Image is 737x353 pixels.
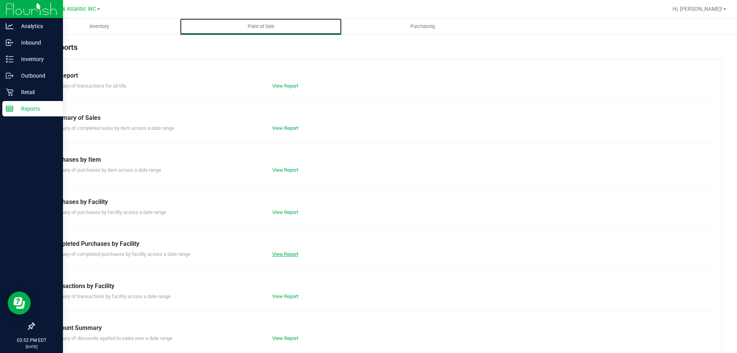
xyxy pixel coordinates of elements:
inline-svg: Reports [6,105,13,113]
span: Summary of completed sales by item across a date range [50,125,174,131]
p: Inventory [13,55,59,64]
div: Summary of Sales [50,113,706,123]
div: Transactions by Facility [50,282,706,291]
a: View Report [272,125,298,131]
p: Analytics [13,22,59,31]
inline-svg: Retail [6,88,13,96]
div: Completed Purchases by Facility [50,239,706,249]
a: View Report [272,335,298,341]
a: View Report [272,251,298,257]
div: POS Reports [34,41,722,59]
p: Reports [13,104,59,113]
a: Inventory [18,18,180,35]
div: Till Report [50,71,706,80]
div: Purchases by Item [50,155,706,164]
span: Purchasing [400,23,445,30]
a: View Report [272,167,298,173]
a: View Report [272,83,298,89]
p: Inbound [13,38,59,47]
a: Point of Sale [180,18,342,35]
a: Purchasing [342,18,503,35]
inline-svg: Inventory [6,55,13,63]
iframe: Resource center [8,292,31,315]
p: 03:52 PM EDT [3,337,59,344]
span: Summary of completed purchases by facility across a date range [50,251,190,257]
span: Inventory [79,23,119,30]
span: Hi, [PERSON_NAME]! [673,6,722,12]
inline-svg: Outbound [6,72,13,80]
a: View Report [272,293,298,299]
p: Retail [13,88,59,97]
inline-svg: Inbound [6,39,13,46]
p: [DATE] [3,344,59,350]
a: View Report [272,209,298,215]
span: Summary of transactions by facility across a date range [50,293,170,299]
p: Outbound [13,71,59,80]
span: Jax Atlantic WC [56,6,96,12]
div: Purchases by Facility [50,197,706,207]
span: Point of Sale [237,23,285,30]
inline-svg: Analytics [6,22,13,30]
span: Summary of purchases by item across a date range [50,167,161,173]
span: Summary of purchases by facility across a date range [50,209,166,215]
span: Summary of transactions for all tills [50,83,127,89]
span: Summary of discounts applied to sales over a date range [50,335,172,341]
div: Discount Summary [50,323,706,333]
